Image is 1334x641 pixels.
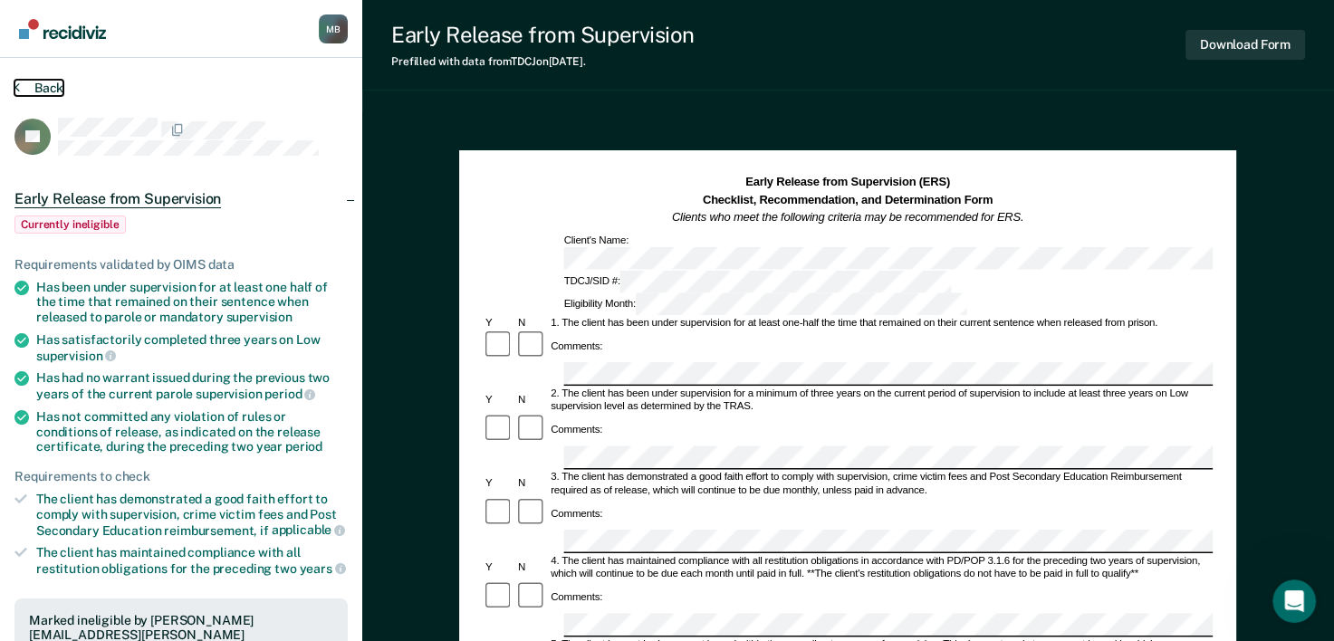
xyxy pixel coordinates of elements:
[14,215,126,234] span: Currently ineligible
[28,502,43,517] button: Upload attachment
[36,332,348,363] div: Has satisfactorily completed three years on Low
[319,14,348,43] button: Profile dropdown button
[549,507,606,520] div: Comments:
[672,211,1023,224] em: Clients who meet the following criteria may be recommended for ERS.
[36,409,348,454] div: Has not committed any violation of rules or conditions of release, as indicated on the release ce...
[549,424,606,436] div: Comments:
[561,293,969,316] div: Eligibility Month:
[115,502,130,517] button: Start recording
[318,7,350,40] div: Close
[77,10,106,39] div: Profile image for Krysty
[14,80,63,96] button: Back
[549,555,1214,581] div: 4. The client has maintained compliance with all restitution obligations in accordance with PD/PO...
[102,10,131,39] img: Profile image for Rajan
[515,317,548,330] div: N
[14,257,348,273] div: Requirements validated by OIMS data
[300,561,346,576] span: years
[549,387,1214,414] div: 2. The client has been under supervision for a minimum of three years on the current period of su...
[36,349,116,363] span: supervision
[36,492,348,538] div: The client has demonstrated a good faith effort to comply with supervision, crime victim fees and...
[549,472,1214,498] div: 3. The client has demonstrated a good faith effort to comply with supervision, crime victim fees ...
[703,193,993,206] strong: Checklist, Recommendation, and Determination Form
[549,317,1214,330] div: 1. The client has been under supervision for at least one-half the time that remained on their cu...
[226,310,293,324] span: supervision
[139,17,202,31] h1: Recidiviz
[515,561,548,574] div: N
[319,14,348,43] div: M B
[515,478,548,491] div: N
[36,545,348,576] div: The client has maintained compliance with all restitution obligations for the preceding two
[391,22,695,48] div: Early Release from Supervision
[285,439,322,454] span: period
[36,280,348,325] div: Has been under supervision for at least one half of the time that remained on their sentence when...
[57,502,72,517] button: Emoji picker
[483,394,515,407] div: Y
[745,176,950,188] strong: Early Release from Supervision (ERS)
[272,522,345,537] span: applicable
[14,190,221,208] span: Early Release from Supervision
[561,271,954,293] div: TDCJ/SID #:
[1272,579,1316,623] iframe: Intercom live chat
[483,317,515,330] div: Y
[264,387,315,401] span: period
[52,10,81,39] img: Profile image for Kelly
[15,464,347,495] textarea: Message…
[19,19,106,39] img: Recidiviz
[549,590,606,603] div: Comments:
[1185,30,1305,60] button: Download Form
[515,394,548,407] div: N
[14,469,348,484] div: Requirements to check
[311,495,340,524] button: Send a message…
[483,561,515,574] div: Y
[86,502,101,517] button: Gif picker
[483,478,515,491] div: Y
[12,7,46,42] button: go back
[549,340,606,352] div: Comments:
[391,55,695,68] div: Prefilled with data from TDCJ on [DATE] .
[283,7,318,42] button: Home
[36,370,348,401] div: Has had no warrant issued during the previous two years of the current parole supervision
